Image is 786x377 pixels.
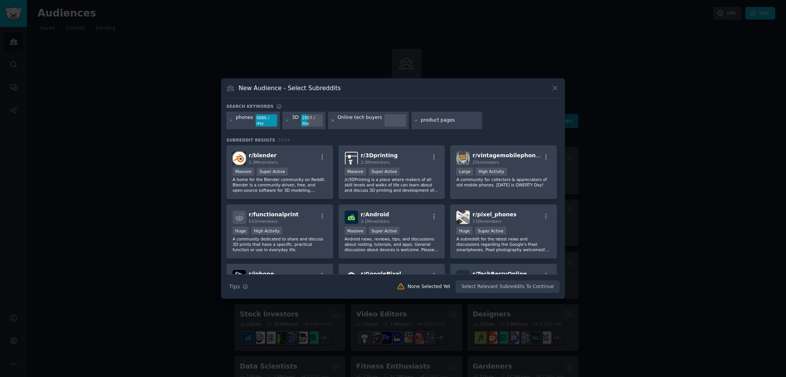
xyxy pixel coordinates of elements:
[239,84,341,92] h3: New Audience - Select Subreddits
[233,236,327,252] p: A community dedicated to share and discuss 3D prints that have a specific, practical function or ...
[345,270,358,283] img: GooglePixel
[475,227,506,235] div: Super Active
[249,219,278,224] span: 531k members
[345,168,366,176] div: Massive
[408,283,450,290] div: None Selected Yet
[345,177,439,193] p: /r/3DPrinting is a place where makers of all skill levels and walks of life can learn about and d...
[233,177,327,193] p: A home for the Blender community on Reddit. Blender is a community-driven, free, and open-source ...
[369,168,400,176] div: Super Active
[361,160,390,165] span: 3.2M members
[345,227,366,235] div: Massive
[251,227,282,235] div: High Activity
[233,168,254,176] div: Massive
[249,160,278,165] span: 1.3M members
[472,160,499,165] span: 25k members
[226,104,274,109] h3: Search keywords
[236,114,253,127] div: phones
[226,280,251,293] button: Tips
[257,168,288,176] div: Super Active
[456,227,472,235] div: Huge
[456,236,551,252] p: A subreddit for the latest news and discussions regarding the Google's Pixel smartphones. Pixel p...
[226,137,275,143] span: Subreddit Results
[249,152,277,158] span: r/ blender
[472,219,502,224] span: 132k members
[361,219,390,224] span: 3.1M members
[456,270,470,283] img: TechBerryOnline
[249,271,274,277] span: r/ iphone
[361,152,398,158] span: r/ 3Dprinting
[456,211,470,224] img: pixel_phones
[233,227,249,235] div: Huge
[361,271,401,277] span: r/ GooglePixel
[292,114,299,127] div: 3D
[301,114,323,127] div: 2857 / day
[345,236,439,252] p: Android news, reviews, tips, and discussions about rooting, tutorials, and apps. General discussi...
[456,168,473,176] div: Large
[345,211,358,224] img: Android
[361,211,389,217] span: r/ Android
[229,283,240,291] span: Tips
[345,151,358,165] img: 3Dprinting
[421,117,479,124] input: New Keyword
[472,271,527,277] span: r/ TechBerryOnline
[472,211,517,217] span: r/ pixel_phones
[233,151,246,165] img: blender
[249,211,299,217] span: r/ functionalprint
[337,114,382,127] div: Online tech buyers
[369,227,400,235] div: Super Active
[256,114,277,127] div: 9886 / day
[476,168,507,176] div: High Activity
[233,270,246,283] img: iphone
[278,138,290,142] span: 33 / 34
[472,152,542,158] span: r/ vintagemobilephones
[456,151,470,165] img: vintagemobilephones
[456,177,551,188] p: A community for collectors & appreciators of old mobile phones. [DATE] is QWERTY Day!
